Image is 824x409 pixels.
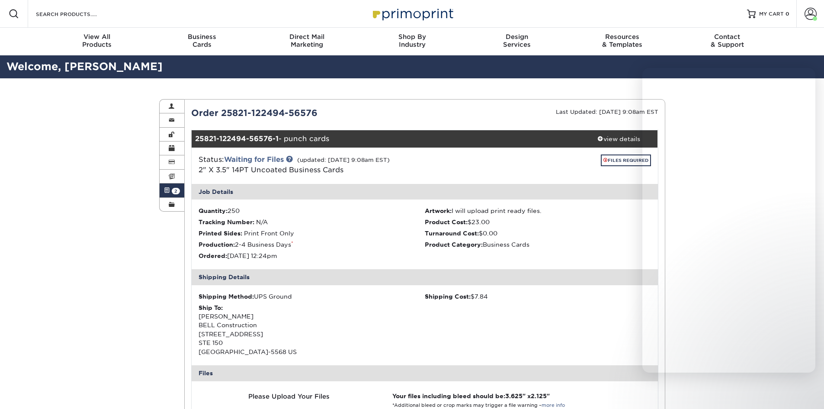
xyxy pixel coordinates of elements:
[531,393,547,399] span: 2.125
[392,403,565,408] small: *Additional bleed or crop marks may trigger a file warning –
[570,28,675,55] a: Resources& Templates
[580,135,658,143] div: view details
[199,206,425,215] li: 250
[2,383,74,406] iframe: Google Customer Reviews
[199,293,254,300] strong: Shipping Method:
[425,230,479,237] strong: Turnaround Cost:
[425,206,651,215] li: I will upload print ready files.
[224,155,284,164] a: Waiting for Files
[244,230,294,237] span: Print Front Only
[199,207,228,214] strong: Quantity:
[199,292,425,301] div: UPS Ground
[297,157,390,163] small: (updated: [DATE] 9:08am EST)
[45,33,150,48] div: Products
[759,10,784,18] span: MY CART
[185,106,425,119] div: Order 25821-122494-56576
[359,28,465,55] a: Shop ByIndustry
[425,241,483,248] strong: Product Category:
[149,33,254,48] div: Cards
[35,9,119,19] input: SEARCH PRODUCTS.....
[542,403,565,408] a: more info
[425,240,651,249] li: Business Cards
[160,184,185,197] a: 2
[256,219,268,225] span: N/A
[254,28,359,55] a: Direct MailMarketing
[369,4,455,23] img: Primoprint
[199,230,242,237] strong: Printed Sides:
[359,33,465,48] div: Industry
[359,33,465,41] span: Shop By
[199,241,235,248] strong: Production:
[199,219,254,225] strong: Tracking Number:
[192,130,580,148] div: - punch cards
[505,393,523,399] span: 3.625
[425,218,651,226] li: $23.00
[392,393,550,399] strong: Your files including bleed should be: " x "
[570,33,675,41] span: Resources
[465,28,570,55] a: DesignServices
[786,11,789,17] span: 0
[199,303,425,356] div: [PERSON_NAME] BELL Construction [STREET_ADDRESS] STE 150 [GEOGRAPHIC_DATA]-5568 US
[192,184,658,200] div: Job Details
[795,380,815,400] iframe: Intercom live chat
[199,304,223,311] strong: Ship To:
[192,155,502,175] div: Status:
[675,28,780,55] a: Contact& Support
[45,33,150,41] span: View All
[642,68,815,373] iframe: Intercom live chat
[570,33,675,48] div: & Templates
[425,229,651,238] li: $0.00
[465,33,570,41] span: Design
[425,207,452,214] strong: Artwork:
[199,392,379,401] div: Please Upload Your Files
[199,166,343,174] a: 2" X 3.5" 14PT Uncoated Business Cards
[199,251,425,260] li: [DATE] 12:24pm
[149,28,254,55] a: BusinessCards
[601,155,651,166] a: FILES REQUIRED
[172,188,180,194] span: 2
[254,33,359,48] div: Marketing
[149,33,254,41] span: Business
[199,240,425,249] li: 2-4 Business Days
[199,252,227,259] strong: Ordered:
[45,28,150,55] a: View AllProducts
[425,292,651,301] div: $7.84
[556,109,658,115] small: Last Updated: [DATE] 9:08am EST
[254,33,359,41] span: Direct Mail
[580,130,658,148] a: view details
[192,269,658,285] div: Shipping Details
[675,33,780,48] div: & Support
[192,365,658,381] div: Files
[195,135,279,143] strong: 25821-122494-56576-1
[675,33,780,41] span: Contact
[465,33,570,48] div: Services
[425,219,468,225] strong: Product Cost:
[425,293,471,300] strong: Shipping Cost:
